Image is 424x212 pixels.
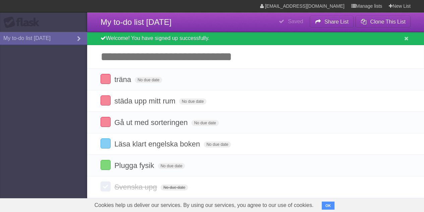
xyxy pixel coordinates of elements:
[101,17,172,27] span: My to-do list [DATE]
[114,140,202,148] span: Läsa klart engelska boken
[101,138,111,149] label: Done
[114,75,133,84] span: träna
[114,118,189,127] span: Gå ut med sorteringen
[87,32,424,45] div: Welcome! You have signed up successfully.
[161,184,188,190] span: No due date
[135,77,162,83] span: No due date
[101,117,111,127] label: Done
[370,19,406,25] b: Clone This List
[322,202,335,210] button: OK
[114,161,156,170] span: Plugga fysik
[3,16,44,29] div: Flask
[101,160,111,170] label: Done
[355,16,411,28] button: Clone This List
[101,74,111,84] label: Done
[101,181,111,192] label: Done
[158,163,185,169] span: No due date
[310,16,354,28] button: Share List
[101,95,111,105] label: Done
[114,183,159,191] span: Svenska upg
[88,199,320,212] span: Cookies help us deliver our services. By using our services, you agree to our use of cookies.
[191,120,219,126] span: No due date
[204,141,231,147] span: No due date
[288,18,303,24] b: Saved
[114,97,177,105] span: städa upp mitt rum
[324,19,349,25] b: Share List
[179,98,206,104] span: No due date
